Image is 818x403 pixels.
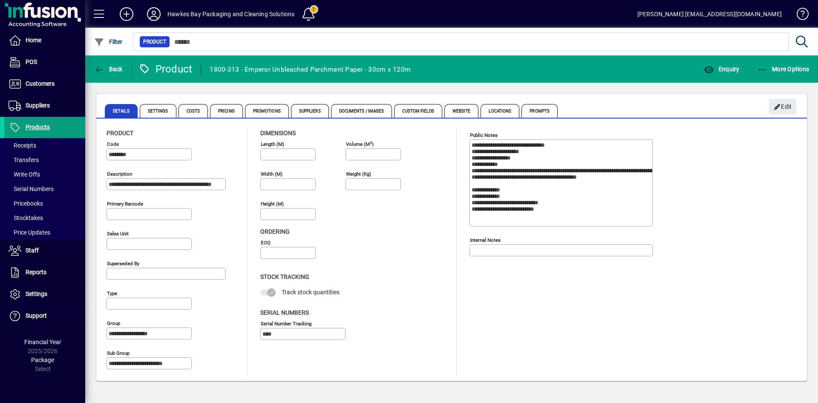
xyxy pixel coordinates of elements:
button: Enquiry [702,61,741,77]
mat-label: Sub group [107,350,130,356]
span: Suppliers [26,102,50,109]
a: POS [4,52,85,73]
div: Hawkes Bay Packaging and Cleaning Solutions [167,7,295,21]
span: Ordering [260,228,290,235]
mat-label: Width (m) [261,171,282,177]
a: Stocktakes [4,211,85,225]
a: Support [4,305,85,327]
span: POS [26,58,37,65]
span: Financial Year [24,339,61,345]
mat-label: Weight (Kg) [346,171,371,177]
span: Customers [26,80,55,87]
span: Edit [774,100,792,114]
button: Add [113,6,140,22]
mat-label: Primary barcode [107,201,143,207]
mat-label: Superseded by [107,261,139,267]
a: Write Offs [4,167,85,182]
button: Filter [92,34,125,49]
button: More Options [755,61,812,77]
span: Pricebooks [9,200,43,207]
span: Product [107,130,133,136]
div: [PERSON_NAME] [EMAIL_ADDRESS][DOMAIN_NAME] [637,7,782,21]
mat-label: Code [107,141,119,147]
mat-label: Serial Number tracking [261,320,311,326]
mat-label: EOQ [261,240,271,246]
a: Pricebooks [4,196,85,211]
app-page-header-button: Back [85,61,132,77]
mat-label: Height (m) [261,201,284,207]
mat-label: Group [107,320,120,326]
span: Custom Fields [394,104,442,118]
span: More Options [758,66,809,72]
span: Serial Numbers [9,186,54,192]
span: Settings [140,104,176,118]
span: Write Offs [9,171,40,178]
span: Package [31,357,54,363]
span: Serial Numbers [260,309,309,316]
span: Dimensions [260,130,296,136]
span: Details [105,104,138,118]
span: Locations [481,104,519,118]
sup: 3 [370,140,372,145]
span: Stock Tracking [260,273,309,280]
span: Home [26,37,41,43]
a: Suppliers [4,95,85,116]
span: Stocktakes [9,215,43,221]
span: Price Updates [9,229,50,236]
a: Settings [4,284,85,305]
mat-label: Internal Notes [470,237,501,243]
span: Documents / Images [331,104,392,118]
mat-label: Public Notes [470,132,498,138]
span: Receipts [9,142,36,149]
span: Website [444,104,479,118]
span: Product [143,38,166,46]
a: Customers [4,73,85,95]
button: Back [92,61,125,77]
span: Prompts [521,104,558,118]
span: Enquiry [704,66,739,72]
mat-label: Description [107,171,132,177]
mat-label: Volume (m ) [346,141,374,147]
a: Transfers [4,153,85,167]
div: 1800-313 - Emperor Unbleached Parchment Paper - 30cm x 120m [210,63,411,76]
span: Back [94,66,123,72]
a: Serial Numbers [4,182,85,196]
a: Reports [4,262,85,283]
span: Transfers [9,157,39,163]
a: Home [4,30,85,51]
button: Edit [769,99,796,114]
span: Costs [179,104,208,118]
mat-label: Sales unit [107,231,129,237]
a: Staff [4,240,85,261]
span: Promotions [245,104,289,118]
a: Knowledge Base [790,2,807,29]
span: Staff [26,247,39,254]
span: Products [26,124,50,130]
span: Filter [94,38,123,45]
span: Reports [26,269,46,275]
span: Suppliers [291,104,329,118]
div: Product [138,62,193,76]
mat-label: Length (m) [261,141,284,147]
mat-label: Type [107,290,117,296]
span: Settings [26,290,47,297]
span: Support [26,312,47,319]
button: Profile [140,6,167,22]
span: Track stock quantities [282,289,340,296]
span: Pricing [210,104,243,118]
a: Receipts [4,138,85,153]
a: Price Updates [4,225,85,240]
